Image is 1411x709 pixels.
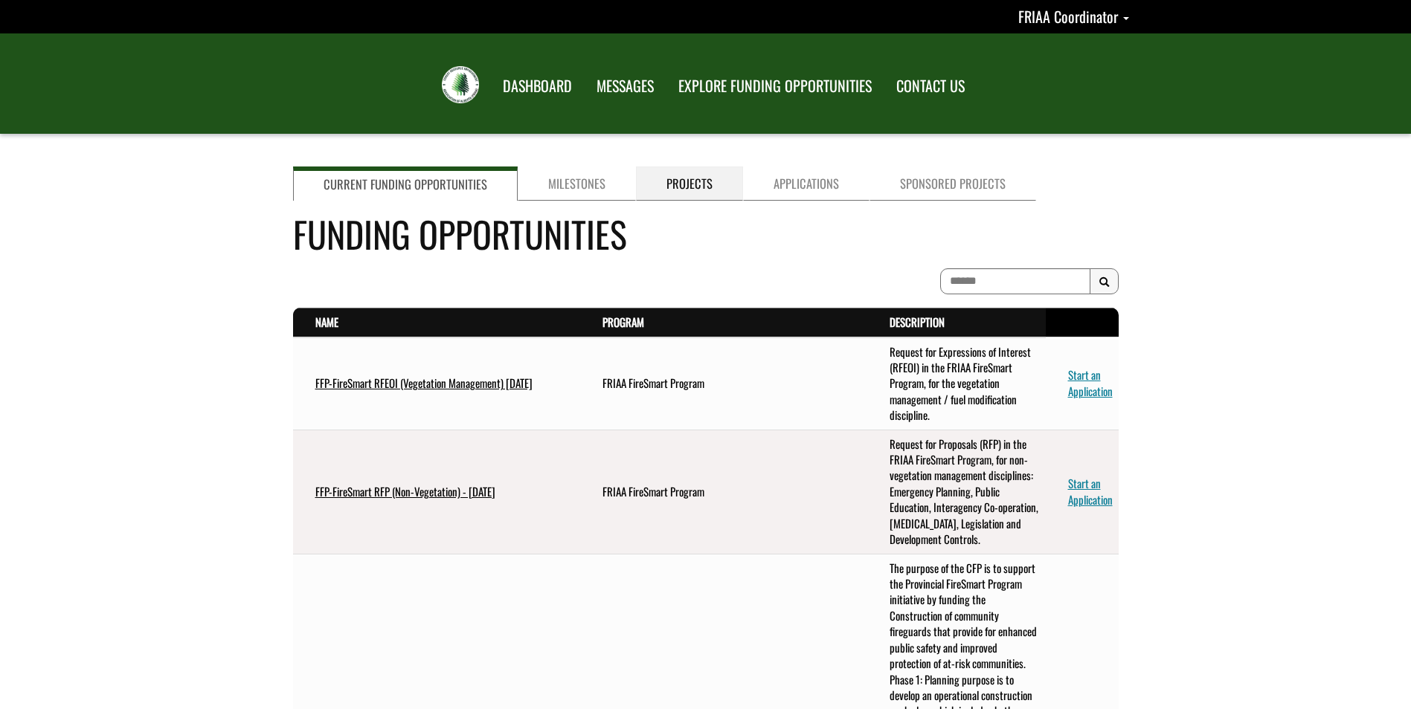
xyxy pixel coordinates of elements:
a: FRIAA Coordinator [1018,5,1129,27]
td: FRIAA FireSmart Program [580,337,867,430]
a: FFP-FireSmart RFEOI (Vegetation Management) [DATE] [315,375,533,391]
a: DASHBOARD [492,68,583,105]
td: FRIAA FireSmart Program [580,430,867,554]
a: FFP-FireSmart RFP (Non-Vegetation) - [DATE] [315,483,495,499]
td: FFP-FireSmart RFEOI (Vegetation Management) July 2025 [293,337,580,430]
a: Start an Application [1068,475,1113,507]
td: Request for Expressions of Interest (RFEOI) in the FRIAA FireSmart Program, for the vegetation ma... [867,337,1046,430]
a: Applications [743,166,870,201]
td: FFP-FireSmart RFP (Non-Vegetation) - July 2025 [293,430,580,554]
h4: Funding Opportunities [293,207,1119,260]
a: Sponsored Projects [870,166,1036,201]
a: Start an Application [1068,366,1113,398]
a: Description [890,314,945,330]
nav: Main Navigation [489,63,976,105]
a: Name [315,314,338,330]
a: Program [602,314,644,330]
span: FRIAA Coordinator [1018,5,1118,27]
img: FRIAA Submissions Portal [442,66,479,103]
a: Milestones [518,166,636,201]
a: MESSAGES [585,68,665,105]
a: CONTACT US [885,68,976,105]
td: Request for Proposals (RFP) in the FRIAA FireSmart Program, for non-vegetation management discipl... [867,430,1046,554]
a: Current Funding Opportunities [293,166,518,201]
a: EXPLORE FUNDING OPPORTUNITIES [667,68,883,105]
button: Search Results [1090,268,1119,295]
a: Projects [636,166,743,201]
